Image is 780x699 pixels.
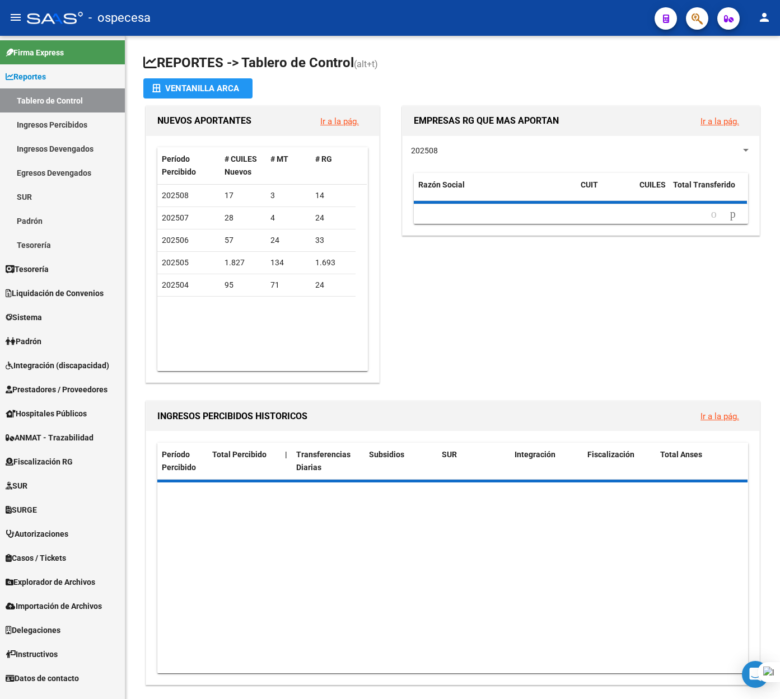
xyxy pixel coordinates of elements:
[285,450,287,459] span: |
[315,189,351,202] div: 14
[162,450,196,472] span: Período Percibido
[225,154,257,176] span: # CUILES Nuevos
[411,146,438,155] span: 202508
[6,504,37,516] span: SURGE
[162,280,189,289] span: 202504
[692,406,748,426] button: Ir a la pág.
[6,480,27,492] span: SUR
[6,71,46,83] span: Reportes
[6,335,41,348] span: Padrón
[311,111,368,132] button: Ir a la pág.
[6,624,60,636] span: Delegaciones
[162,154,196,176] span: Período Percibido
[365,443,437,480] datatable-header-cell: Subsidios
[706,208,722,221] a: go to previous page
[635,173,669,210] datatable-header-cell: CUILES
[6,648,58,660] span: Instructivos
[212,450,267,459] span: Total Percibido
[270,234,306,247] div: 24
[320,116,359,126] a: Ir a la pág.
[152,78,244,98] div: Ventanilla ARCA
[510,443,583,480] datatable-header-cell: Integración
[692,111,748,132] button: Ir a la pág.
[6,46,64,59] span: Firma Express
[581,180,598,189] span: CUIT
[656,443,736,480] datatable-header-cell: Total Anses
[6,672,79,684] span: Datos de contacto
[9,11,22,24] mat-icon: menu
[6,359,109,372] span: Integración (discapacidad)
[225,279,261,292] div: 95
[700,411,739,421] a: Ir a la pág.
[270,212,306,224] div: 4
[6,383,108,396] span: Prestadores / Proveedores
[6,431,94,444] span: ANMAT - Trazabilidad
[208,443,281,480] datatable-header-cell: Total Percibido
[220,147,266,184] datatable-header-cell: # CUILES Nuevos
[6,600,102,612] span: Importación de Archivos
[414,173,576,210] datatable-header-cell: Razón Social
[143,54,762,73] h1: REPORTES -> Tablero de Control
[281,443,292,480] datatable-header-cell: |
[315,234,351,247] div: 33
[758,11,771,24] mat-icon: person
[515,450,555,459] span: Integración
[162,236,189,245] span: 202506
[270,189,306,202] div: 3
[639,180,666,189] span: CUILES
[6,311,42,323] span: Sistema
[6,552,66,564] span: Casos / Tickets
[311,147,356,184] datatable-header-cell: # RG
[6,287,104,299] span: Liquidación de Convenios
[270,256,306,269] div: 134
[270,154,288,163] span: # MT
[673,180,735,189] span: Total Transferido
[266,147,311,184] datatable-header-cell: # MT
[437,443,510,480] datatable-header-cell: SUR
[157,147,220,184] datatable-header-cell: Período Percibido
[6,263,49,275] span: Tesorería
[660,450,702,459] span: Total Anses
[162,258,189,267] span: 202505
[225,212,261,224] div: 28
[587,450,634,459] span: Fiscalización
[157,411,307,421] span: INGRESOS PERCIBIDOS HISTORICOS
[315,154,332,163] span: # RG
[292,443,365,480] datatable-header-cell: Transferencias Diarias
[369,450,404,459] span: Subsidios
[270,279,306,292] div: 71
[742,661,769,688] div: Open Intercom Messenger
[315,256,351,269] div: 1.693
[6,456,73,468] span: Fiscalización RG
[143,78,253,98] button: Ventanilla ARCA
[442,450,457,459] span: SUR
[315,279,351,292] div: 24
[700,116,739,126] a: Ir a la pág.
[162,191,189,200] span: 202508
[225,189,261,202] div: 17
[225,256,261,269] div: 1.827
[6,407,87,420] span: Hospitales Públicos
[583,443,656,480] datatable-header-cell: Fiscalización
[157,115,251,126] span: NUEVOS APORTANTES
[315,212,351,224] div: 24
[6,528,68,540] span: Autorizaciones
[225,234,261,247] div: 57
[576,173,635,210] datatable-header-cell: CUIT
[296,450,351,472] span: Transferencias Diarias
[157,443,208,480] datatable-header-cell: Período Percibido
[88,6,151,30] span: - ospecesa
[6,576,95,588] span: Explorador de Archivos
[414,115,559,126] span: EMPRESAS RG QUE MAS APORTAN
[418,180,465,189] span: Razón Social
[725,208,741,221] a: go to next page
[162,213,189,222] span: 202507
[354,59,378,69] span: (alt+t)
[669,173,747,210] datatable-header-cell: Total Transferido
